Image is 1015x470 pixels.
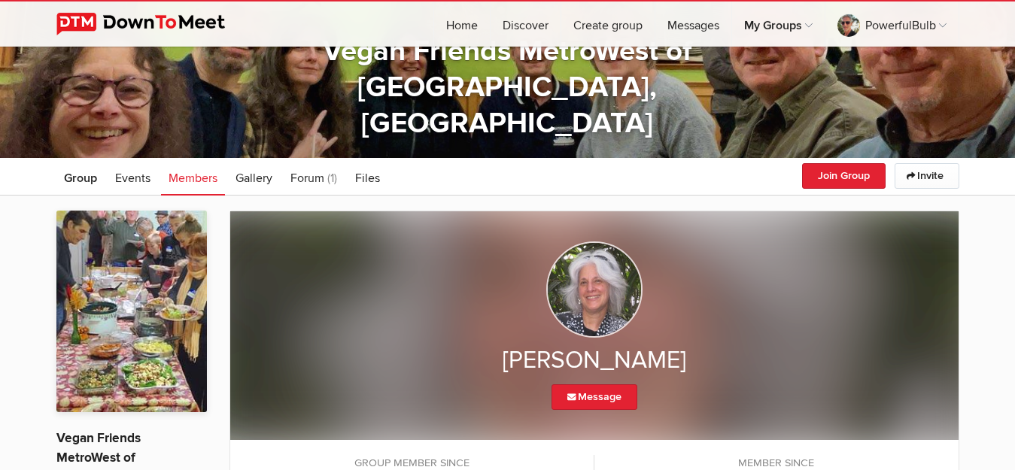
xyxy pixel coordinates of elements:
a: Invite [895,163,959,189]
span: (1) [327,171,337,186]
a: Messages [655,2,731,47]
a: Events [108,158,158,196]
a: Vegan Friends MetroWest of [GEOGRAPHIC_DATA], [GEOGRAPHIC_DATA] [323,34,692,141]
a: Forum (1) [283,158,345,196]
span: Forum [290,171,324,186]
span: Events [115,171,150,186]
a: Group [56,158,105,196]
img: Marilyn Gallant [546,241,643,338]
span: Gallery [236,171,272,186]
a: Discover [491,2,561,47]
img: Vegan Friends MetroWest of Boston, MA [56,211,207,411]
span: Members [169,171,217,186]
a: Members [161,158,225,196]
span: Files [355,171,380,186]
span: Group [64,171,97,186]
button: Join Group [802,163,886,189]
a: Create group [561,2,655,47]
a: PowerfulBulb [825,2,959,47]
a: Home [434,2,490,47]
a: Gallery [228,158,280,196]
h2: [PERSON_NAME] [260,345,928,377]
a: Files [348,158,387,196]
a: My Groups [732,2,825,47]
img: DownToMeet [56,13,248,35]
a: Message [552,384,637,410]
